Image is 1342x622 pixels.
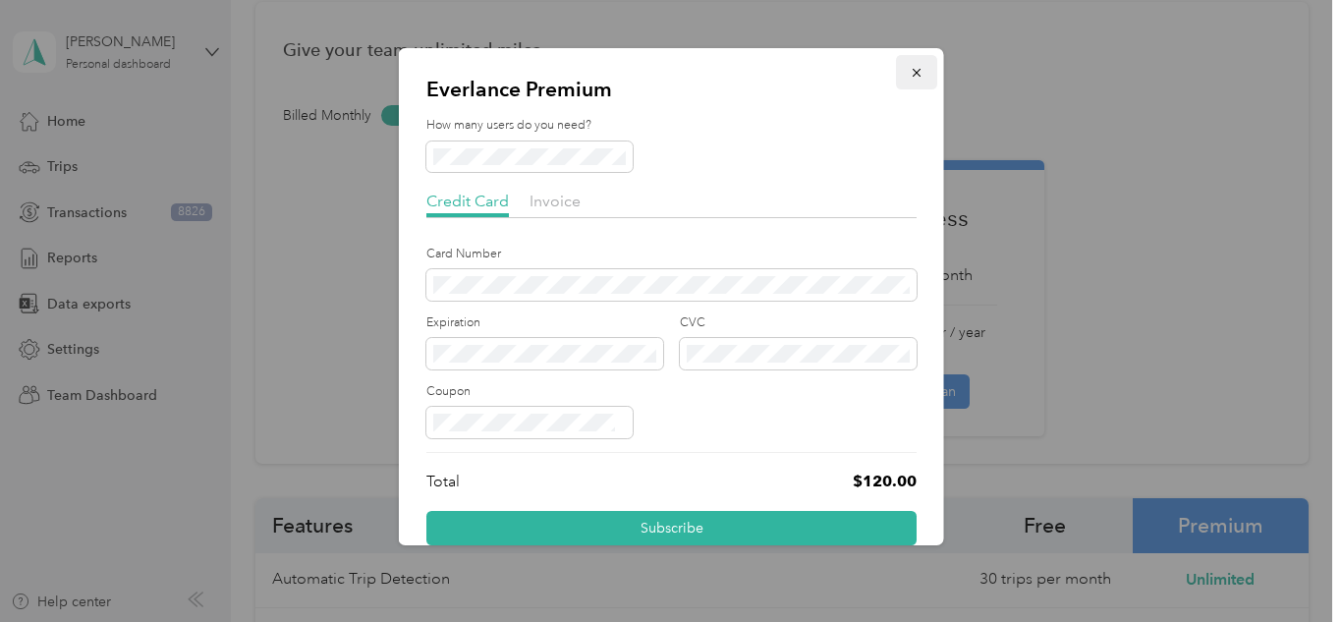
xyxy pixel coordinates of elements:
iframe: Everlance-gr Chat Button Frame [1232,512,1342,622]
label: Expiration [426,314,663,332]
p: $120.00 [853,470,917,494]
span: Credit Card [426,192,509,210]
label: Coupon [426,383,917,401]
p: Total [426,470,460,494]
span: Invoice [530,192,581,210]
label: CVC [680,314,917,332]
p: Everlance Premium [426,76,917,103]
label: Card Number [426,246,917,263]
label: How many users do you need? [426,117,917,135]
button: Subscribe [426,511,917,545]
